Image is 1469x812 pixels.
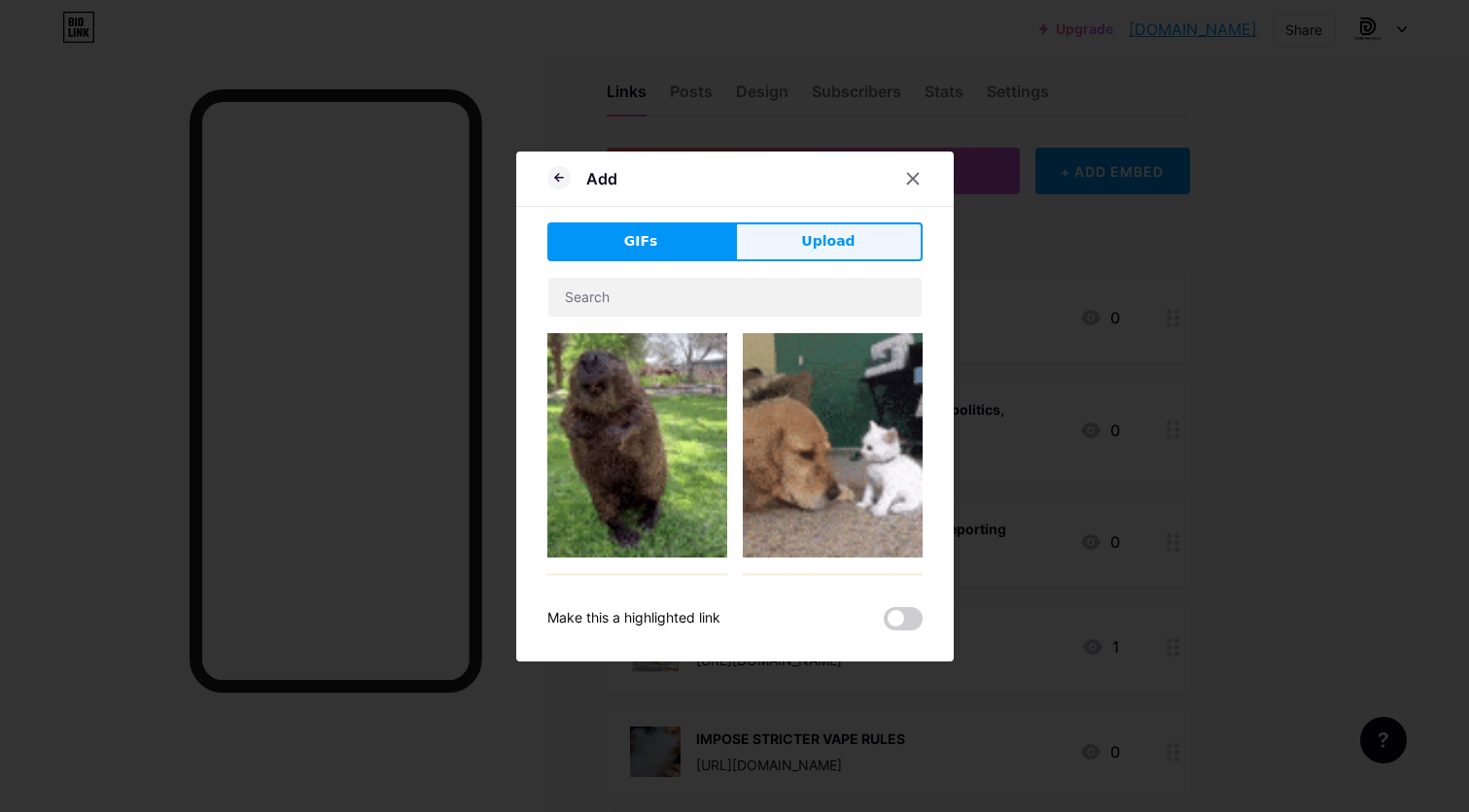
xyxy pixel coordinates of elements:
button: GIFs [547,222,735,261]
img: Gihpy [743,573,923,753]
img: Gihpy [547,573,727,753]
input: Search [548,278,922,317]
img: Gihpy [547,333,727,558]
div: Add [586,167,617,190]
span: Upload [801,231,855,252]
span: GIFs [624,231,658,252]
button: Upload [735,222,923,261]
div: Make this a highlighted link [547,607,720,630]
img: Gihpy [743,333,923,558]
